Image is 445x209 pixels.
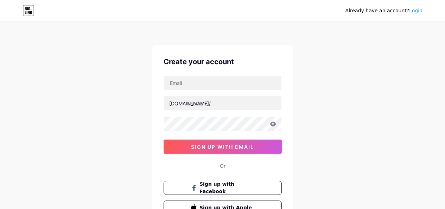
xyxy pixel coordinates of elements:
div: Create your account [164,56,282,67]
a: Login [409,8,422,13]
button: Sign up with Facebook [164,181,282,195]
div: Already have an account? [345,7,422,14]
span: sign up with email [191,144,254,150]
div: Or [220,162,225,170]
input: username [164,96,281,110]
div: [DOMAIN_NAME]/ [169,100,211,107]
input: Email [164,76,281,90]
button: sign up with email [164,140,282,154]
span: Sign up with Facebook [199,180,254,195]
